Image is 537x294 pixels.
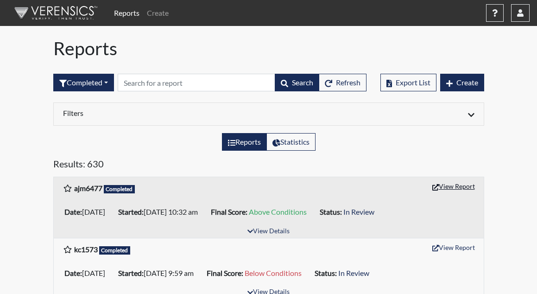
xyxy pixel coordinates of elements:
[275,74,319,91] button: Search
[336,78,360,87] span: Refresh
[53,74,114,91] button: Completed
[99,246,131,255] span: Completed
[53,74,114,91] div: Filter by interview status
[114,205,207,219] li: [DATE] 10:32 am
[380,74,436,91] button: Export List
[110,4,143,22] a: Reports
[53,158,484,173] h5: Results: 630
[74,245,98,254] b: kc1573
[456,78,478,87] span: Create
[61,205,114,219] li: [DATE]
[118,74,275,91] input: Search by Registration ID, Interview Number, or Investigation Name.
[440,74,484,91] button: Create
[396,78,430,87] span: Export List
[53,37,484,59] h1: Reports
[56,109,481,120] div: Click to expand/collapse filters
[63,109,262,117] h6: Filters
[104,185,135,193] span: Completed
[114,266,203,281] li: [DATE] 9:59 am
[74,184,102,192] b: ajm6477
[245,268,302,277] span: Below Conditions
[118,207,144,216] b: Started:
[118,268,144,277] b: Started:
[343,207,374,216] span: In Review
[61,266,114,281] li: [DATE]
[428,240,479,255] button: View Report
[207,268,243,277] b: Final Score:
[338,268,369,277] span: In Review
[143,4,172,22] a: Create
[315,268,337,277] b: Status:
[320,207,342,216] b: Status:
[211,207,247,216] b: Final Score:
[243,225,294,238] button: View Details
[319,74,366,91] button: Refresh
[266,133,316,151] label: View statistics about completed interviews
[222,133,267,151] label: View the list of reports
[64,207,82,216] b: Date:
[64,268,82,277] b: Date:
[249,207,307,216] span: Above Conditions
[292,78,313,87] span: Search
[428,179,479,193] button: View Report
